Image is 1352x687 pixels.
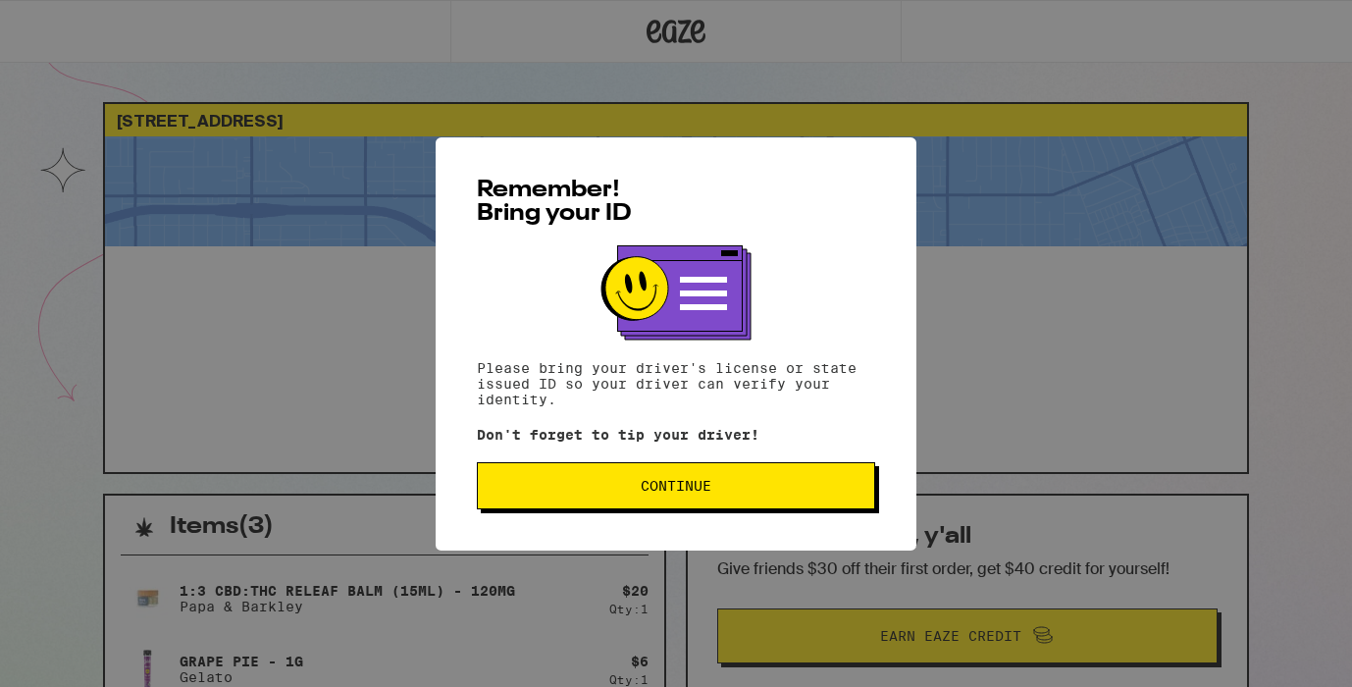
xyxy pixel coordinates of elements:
p: Don't forget to tip your driver! [477,427,875,443]
span: Continue [641,479,711,493]
button: Continue [477,462,875,509]
p: Please bring your driver's license or state issued ID so your driver can verify your identity. [477,360,875,407]
span: Remember! Bring your ID [477,179,632,226]
span: Hi. Need any help? [12,14,141,29]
